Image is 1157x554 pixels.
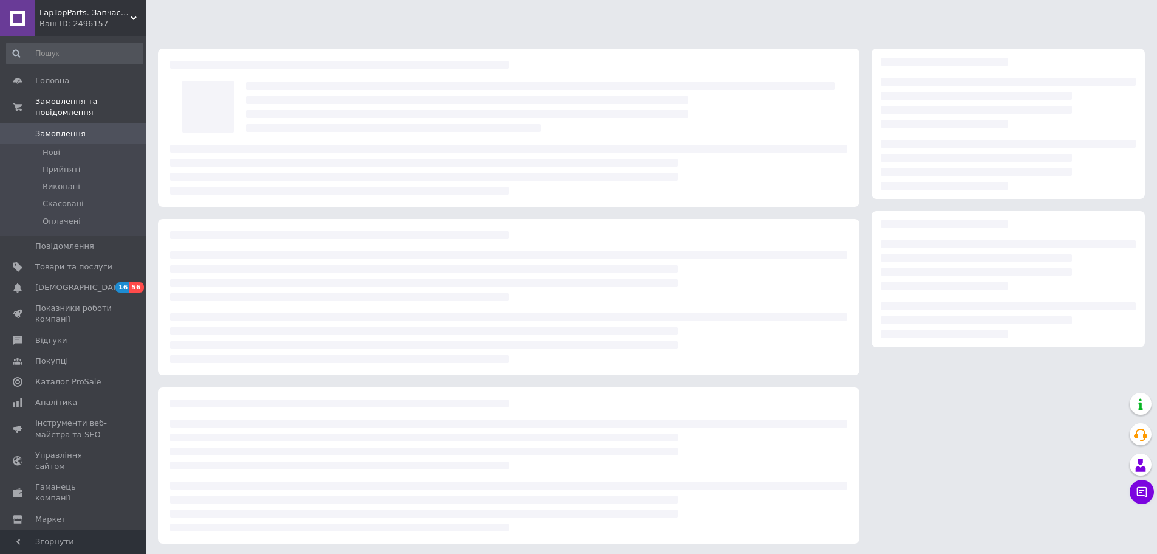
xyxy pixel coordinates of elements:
span: Повідомлення [35,241,94,252]
span: Відгуки [35,335,67,346]
span: Замовлення [35,128,86,139]
span: Маркет [35,514,66,525]
span: Нові [43,147,60,158]
span: [DEMOGRAPHIC_DATA] [35,282,125,293]
span: Прийняті [43,164,80,175]
span: Виконані [43,181,80,192]
span: Аналітика [35,397,77,408]
span: Показники роботи компанії [35,303,112,325]
input: Пошук [6,43,143,64]
span: Товари та послуги [35,261,112,272]
span: Скасовані [43,198,84,209]
span: Покупці [35,356,68,367]
div: Ваш ID: 2496157 [39,18,146,29]
span: Управління сайтом [35,450,112,472]
span: Головна [35,75,69,86]
span: Каталог ProSale [35,376,101,387]
span: Оплачені [43,216,81,227]
span: Замовлення та повідомлення [35,96,146,118]
span: 16 [115,282,129,293]
span: Інструменти веб-майстра та SEO [35,418,112,440]
span: Гаманець компанії [35,482,112,504]
span: 56 [129,282,143,293]
span: LapTopParts. Запчастини до ноутбуків та ПК вживані [39,7,131,18]
button: Чат з покупцем [1130,480,1154,504]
